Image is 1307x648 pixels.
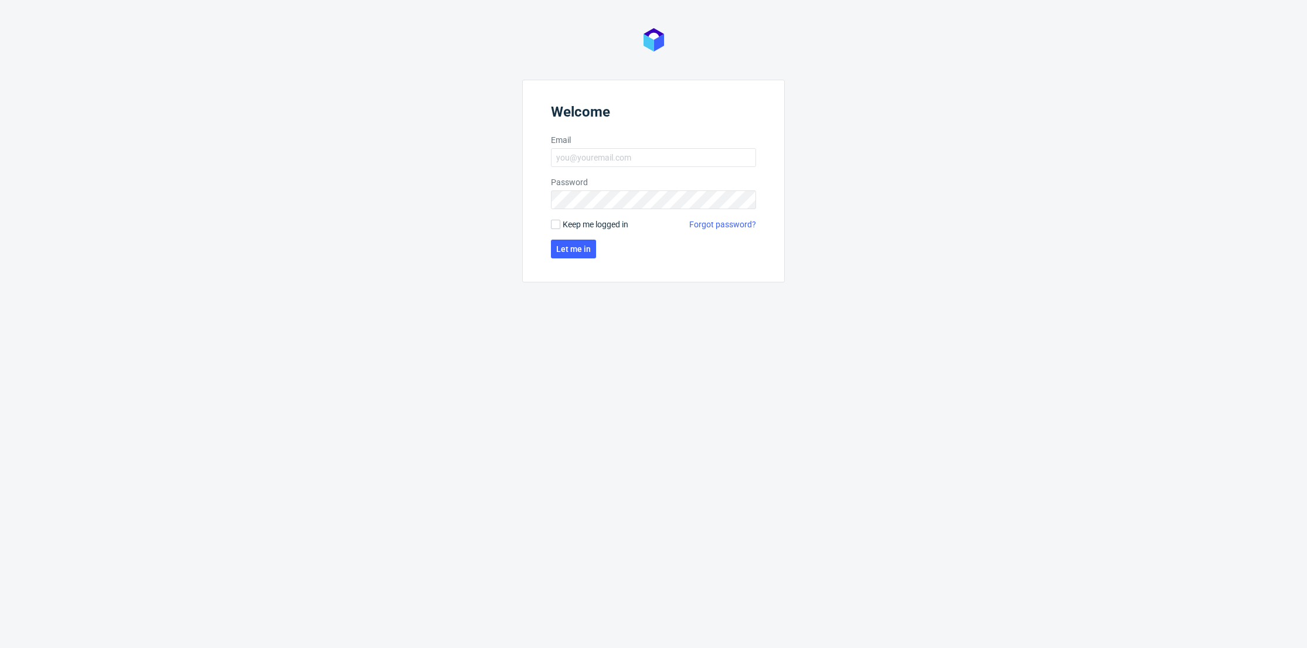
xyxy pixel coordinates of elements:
a: Forgot password? [689,219,756,230]
label: Password [551,176,756,188]
button: Let me in [551,240,596,258]
span: Keep me logged in [563,219,628,230]
label: Email [551,134,756,146]
input: you@youremail.com [551,148,756,167]
span: Let me in [556,245,591,253]
header: Welcome [551,104,756,125]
